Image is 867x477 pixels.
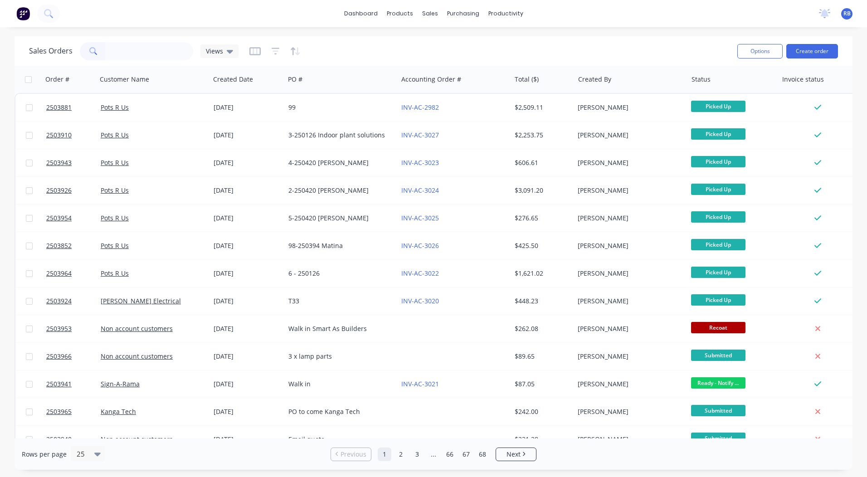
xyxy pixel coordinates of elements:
div: [DATE] [214,297,281,306]
h1: Sales Orders [29,47,73,55]
div: [PERSON_NAME] [578,407,678,416]
a: Page 66 [443,448,457,461]
a: 2503943 [46,149,101,176]
div: [DATE] [214,158,281,167]
div: Walk in Smart As Builders [288,324,389,333]
div: [PERSON_NAME] [578,186,678,195]
a: Pots R Us [101,269,129,277]
a: 2503881 [46,94,101,121]
span: 2503943 [46,158,72,167]
div: Customer Name [100,75,149,84]
a: Page 2 [394,448,408,461]
a: [PERSON_NAME] Electrical [101,297,181,305]
div: $262.08 [515,324,568,333]
a: Page 67 [459,448,473,461]
div: products [382,7,418,20]
div: [DATE] [214,241,281,250]
div: [DATE] [214,324,281,333]
span: RB [843,10,851,18]
div: [PERSON_NAME] [578,131,678,140]
span: 2503954 [46,214,72,223]
a: Previous page [331,450,371,459]
div: T33 [288,297,389,306]
div: 4-250420 [PERSON_NAME] [288,158,389,167]
span: Picked Up [691,211,745,223]
div: [PERSON_NAME] [578,435,678,444]
a: INV-AC-3024 [401,186,439,195]
div: $2,253.75 [515,131,568,140]
span: Next [507,450,521,459]
div: Walk in [288,380,389,389]
span: Previous [341,450,366,459]
div: Created Date [213,75,253,84]
div: Order # [45,75,69,84]
span: Ready - Notify ... [691,377,745,389]
span: 2503953 [46,324,72,333]
span: Submitted [691,433,745,444]
div: Created By [578,75,611,84]
span: Picked Up [691,239,745,250]
input: Search... [105,42,194,60]
span: 2503964 [46,269,72,278]
a: Non account customers [101,435,173,443]
span: 2503965 [46,407,72,416]
a: 2503910 [46,122,101,149]
span: 2503941 [46,380,72,389]
span: 2503910 [46,131,72,140]
a: 2503852 [46,232,101,259]
div: Accounting Order # [401,75,461,84]
div: $276.65 [515,214,568,223]
ul: Pagination [327,448,540,461]
span: 2503924 [46,297,72,306]
div: [PERSON_NAME] [578,269,678,278]
div: [PERSON_NAME] [578,214,678,223]
a: Pots R Us [101,103,129,112]
div: [DATE] [214,103,281,112]
div: [DATE] [214,186,281,195]
span: 2503926 [46,186,72,195]
span: 2503966 [46,352,72,361]
div: [PERSON_NAME] [578,158,678,167]
a: 2503924 [46,287,101,315]
div: [PERSON_NAME] [578,297,678,306]
a: 2503966 [46,343,101,370]
div: [PERSON_NAME] [578,103,678,112]
a: INV-AC-3020 [401,297,439,305]
div: [DATE] [214,131,281,140]
span: Picked Up [691,294,745,306]
div: $231.28 [515,435,568,444]
a: Kanga Tech [101,407,136,416]
a: INV-AC-3022 [401,269,439,277]
div: productivity [484,7,528,20]
div: PO to come Kanga Tech [288,407,389,416]
div: 3 x lamp parts [288,352,389,361]
a: 2503926 [46,177,101,204]
div: 5-250420 [PERSON_NAME] [288,214,389,223]
span: 2503881 [46,103,72,112]
a: Pots R Us [101,131,129,139]
div: Status [692,75,711,84]
span: Picked Up [691,156,745,167]
a: INV-AC-3026 [401,241,439,250]
span: Picked Up [691,267,745,278]
div: $606.61 [515,158,568,167]
span: Submitted [691,405,745,416]
div: $242.00 [515,407,568,416]
div: $2,509.11 [515,103,568,112]
a: 2503941 [46,370,101,398]
a: Page 68 [476,448,489,461]
span: 2503940 [46,435,72,444]
div: 98-250394 Matina [288,241,389,250]
div: [DATE] [214,407,281,416]
a: INV-AC-2982 [401,103,439,112]
a: Pots R Us [101,158,129,167]
div: [PERSON_NAME] [578,352,678,361]
a: Jump forward [427,448,440,461]
div: $3,091.20 [515,186,568,195]
a: dashboard [340,7,382,20]
div: PO # [288,75,302,84]
a: INV-AC-3027 [401,131,439,139]
a: Page 1 is your current page [378,448,391,461]
div: [DATE] [214,435,281,444]
button: Create order [786,44,838,58]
